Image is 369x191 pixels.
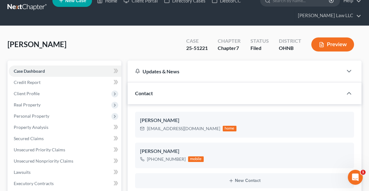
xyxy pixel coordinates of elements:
span: Secured Claims [14,136,44,141]
span: Property Analysis [14,125,48,130]
span: Real Property [14,102,41,107]
div: Filed [250,45,269,52]
span: 7 [236,45,239,51]
div: [EMAIL_ADDRESS][DOMAIN_NAME] [147,125,220,132]
span: Lawsuits [14,169,31,175]
span: 1 [361,170,366,175]
div: [PHONE_NUMBER] [147,156,186,162]
div: Chapter [218,37,240,45]
div: Status [250,37,269,45]
div: Updates & News [135,68,335,75]
div: [PERSON_NAME] [140,148,349,155]
a: Unsecured Nonpriority Claims [9,155,121,167]
div: mobile [188,156,204,162]
a: Property Analysis [9,122,121,133]
div: home [223,126,236,131]
span: Credit Report [14,80,41,85]
button: Preview [311,37,354,51]
span: Unsecured Nonpriority Claims [14,158,73,164]
a: Executory Contracts [9,178,121,189]
a: [PERSON_NAME] Law LLC [295,10,361,21]
div: District [279,37,301,45]
a: Secured Claims [9,133,121,144]
span: Executory Contracts [14,181,54,186]
a: Unsecured Priority Claims [9,144,121,155]
a: Case Dashboard [9,66,121,77]
div: 25-51221 [186,45,208,52]
div: [PERSON_NAME] [140,117,349,124]
a: Lawsuits [9,167,121,178]
span: Case Dashboard [14,68,45,74]
span: [PERSON_NAME] [7,40,66,49]
iframe: Intercom live chat [348,170,363,185]
button: New Contact [140,178,349,183]
a: Credit Report [9,77,121,88]
span: Personal Property [14,113,49,119]
span: Client Profile [14,91,40,96]
div: Case [186,37,208,45]
div: OHNB [279,45,301,52]
div: Chapter [218,45,240,52]
span: Unsecured Priority Claims [14,147,65,152]
span: Contact [135,90,153,96]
